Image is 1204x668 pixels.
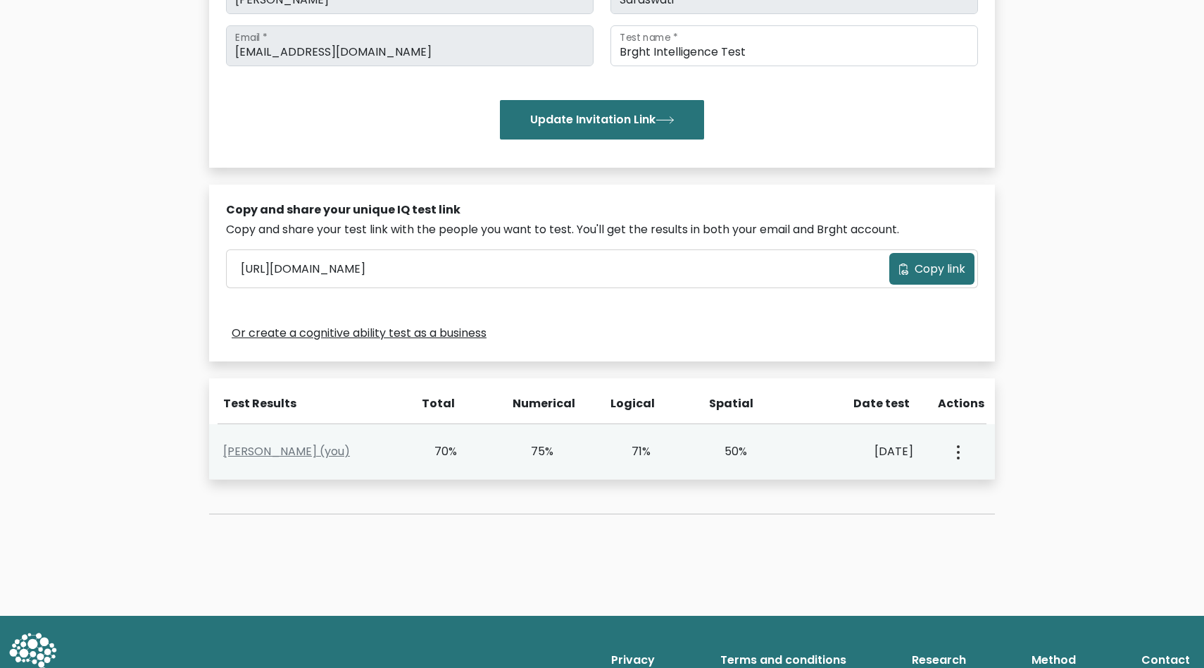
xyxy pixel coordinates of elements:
[610,25,978,66] input: Test name
[889,253,974,285] button: Copy link
[223,443,350,459] a: [PERSON_NAME] (you)
[514,443,554,460] div: 75%
[223,395,397,412] div: Test Results
[226,202,978,218] div: Copy and share your unique IQ test link
[226,221,978,238] div: Copy and share your test link with the people you want to test. You'll get the results in both yo...
[500,100,704,140] button: Update Invitation Link
[232,325,487,342] a: Or create a cognitive ability test as a business
[417,443,457,460] div: 70%
[610,395,651,412] div: Logical
[709,395,750,412] div: Spatial
[226,25,594,66] input: Email
[610,443,651,460] div: 71%
[915,261,965,278] span: Copy link
[708,443,748,460] div: 50%
[804,443,913,460] div: [DATE]
[807,395,921,412] div: Date test
[414,395,455,412] div: Total
[513,395,553,412] div: Numerical
[938,395,986,412] div: Actions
